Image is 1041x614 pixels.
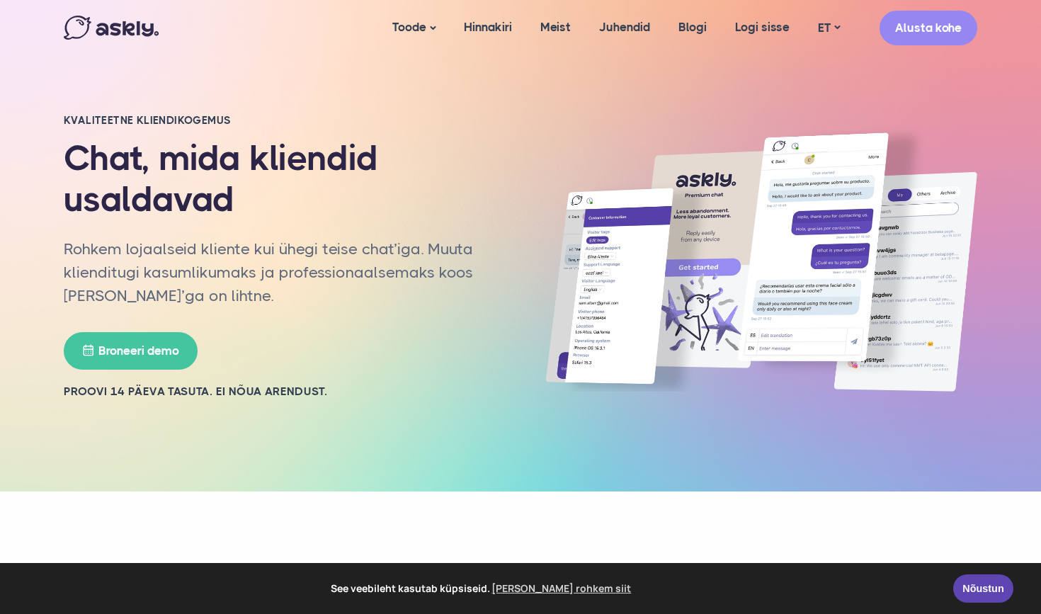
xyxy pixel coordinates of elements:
a: Broneeri demo [64,332,198,370]
h1: Chat, mida kliendid usaldavad [64,138,496,220]
a: learn more about cookies [490,578,634,599]
a: Nõustun [953,574,1013,603]
a: ET [804,18,854,38]
img: Askly vestlusaken [545,127,977,392]
h2: Proovi 14 päeva tasuta. Ei nõua arendust. [64,384,496,399]
span: See veebileht kasutab küpsiseid. [21,578,943,599]
img: Askly [64,16,159,40]
p: Rohkem lojaalseid kliente kui ühegi teise chat’iga. Muuta klienditugi kasumlikumaks ja profession... [64,237,496,307]
h2: Kvaliteetne kliendikogemus [64,113,496,127]
a: Alusta kohe [880,11,977,45]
